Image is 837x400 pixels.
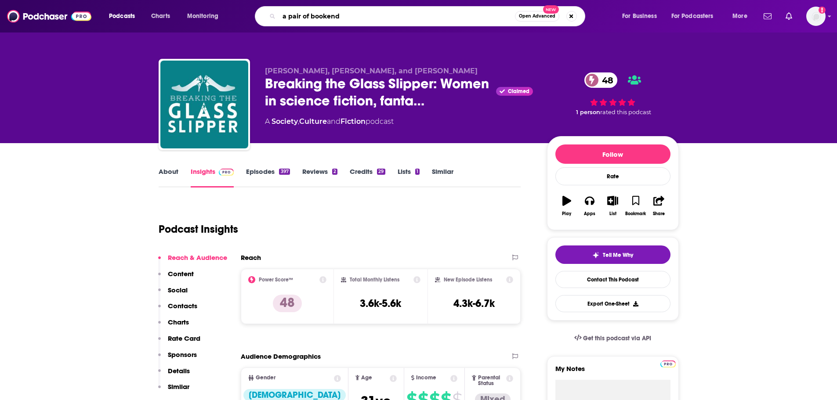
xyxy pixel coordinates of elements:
[782,9,796,24] a: Show notifications dropdown
[432,167,453,187] a: Similar
[272,117,298,126] a: Society
[360,297,401,310] h3: 3.6k-5.6k
[660,359,676,368] a: Pro website
[819,7,826,14] svg: Add a profile image
[168,334,200,342] p: Rate Card
[600,109,651,115] span: rated this podcast
[416,375,436,381] span: Income
[508,89,529,94] span: Claimed
[191,167,234,187] a: InsightsPodchaser Pro
[187,10,218,22] span: Monitoring
[259,277,293,283] h2: Power Score™
[578,190,601,222] button: Apps
[158,367,190,383] button: Details
[555,271,670,288] a: Contact This Podcast
[109,10,135,22] span: Podcasts
[273,295,302,312] p: 48
[603,252,633,259] span: Tell Me Why
[168,253,227,262] p: Reach & Audience
[616,9,668,23] button: open menu
[158,350,197,367] button: Sponsors
[159,167,178,187] a: About
[158,253,227,270] button: Reach & Audience
[806,7,826,26] button: Show profile menu
[299,117,327,126] a: Culture
[666,9,726,23] button: open menu
[555,144,670,164] button: Follow
[168,350,197,359] p: Sponsors
[593,72,618,88] span: 48
[168,270,194,278] p: Content
[256,375,275,381] span: Gender
[265,67,478,75] span: [PERSON_NAME], [PERSON_NAME], and [PERSON_NAME]
[584,72,618,88] a: 48
[592,252,599,259] img: tell me why sparkle
[583,335,651,342] span: Get this podcast via API
[601,190,624,222] button: List
[263,6,594,26] div: Search podcasts, credits, & more...
[555,190,578,222] button: Play
[7,8,91,25] img: Podchaser - Follow, Share and Rate Podcasts
[151,10,170,22] span: Charts
[415,169,420,175] div: 1
[671,10,714,22] span: For Podcasters
[361,375,372,381] span: Age
[241,352,321,360] h2: Audience Demographics
[168,286,188,294] p: Social
[660,360,676,368] img: Podchaser Pro
[478,375,505,386] span: Parental Status
[246,167,290,187] a: Episodes397
[543,5,559,14] span: New
[327,117,341,126] span: and
[519,14,555,18] span: Open Advanced
[158,270,194,286] button: Content
[160,61,248,148] img: Breaking the Glass Slipper: Women in science fiction, fantasy, and horror
[515,11,559,22] button: Open AdvancedNew
[350,277,399,283] h2: Total Monthly Listens
[625,211,646,216] div: Bookmark
[653,211,665,216] div: Share
[168,318,189,326] p: Charts
[241,253,261,262] h2: Reach
[145,9,175,23] a: Charts
[158,318,189,334] button: Charts
[332,169,337,175] div: 2
[265,116,394,127] div: A podcast
[158,286,188,302] button: Social
[562,211,571,216] div: Play
[622,10,657,22] span: For Business
[555,295,670,312] button: Export One-Sheet
[279,169,290,175] div: 397
[624,190,647,222] button: Bookmark
[168,367,190,375] p: Details
[609,211,616,216] div: List
[279,9,515,23] input: Search podcasts, credits, & more...
[732,10,747,22] span: More
[158,334,200,350] button: Rate Card
[168,302,197,310] p: Contacts
[350,167,385,187] a: Credits29
[444,277,492,283] h2: New Episode Listens
[453,297,495,310] h3: 4.3k-6.7k
[555,167,670,185] div: Rate
[302,167,337,187] a: Reviews2
[103,9,146,23] button: open menu
[547,67,679,121] div: 48 1 personrated this podcast
[158,382,189,399] button: Similar
[377,169,385,175] div: 29
[398,167,420,187] a: Lists1
[181,9,230,23] button: open menu
[555,245,670,264] button: tell me why sparkleTell Me Why
[158,302,197,318] button: Contacts
[576,109,600,115] span: 1 person
[298,117,299,126] span: ,
[567,328,659,349] a: Get this podcast via API
[726,9,758,23] button: open menu
[341,117,366,126] a: Fiction
[159,223,238,236] h1: Podcast Insights
[806,7,826,26] img: User Profile
[806,7,826,26] span: Logged in as LaurieM8
[219,169,234,176] img: Podchaser Pro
